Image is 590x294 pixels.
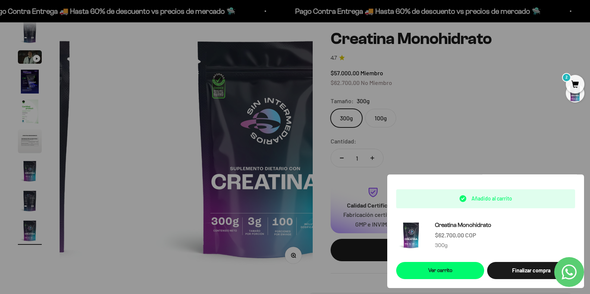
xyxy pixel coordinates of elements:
button: Ir al artículo 8 [18,189,42,215]
p: Pago Contra Entrega 🚚 Hasta 60% de descuento vs precios de mercado 🛸 [295,5,541,17]
label: Cantidad: [331,136,356,146]
button: Añadir al carrito [331,239,572,261]
legend: Tamaño: [331,96,354,106]
img: Creatina Monohidrato [18,129,42,153]
img: Creatina Monohidrato [18,189,42,213]
img: Creatina Monohidrato [18,70,42,94]
strong: Eficacia Comprobada: [422,201,480,208]
button: Aumentar cantidad [362,149,383,167]
p: Dosis clínicas para resultados máximos [418,210,485,229]
img: Creatina Monohidrato [18,159,42,183]
span: 300g [357,96,370,106]
button: Reducir cantidad [331,149,353,167]
div: Añadir al carrito [346,245,557,255]
button: Ir al artículo 9 [18,219,42,245]
strong: Precio Inteligente: [505,201,555,208]
span: $62.700,00 [331,79,360,86]
button: Ir al artículo 3 [18,50,42,66]
h1: Creatina Monohidrato [331,30,572,48]
span: Miembro [360,69,383,76]
strong: Calidad Certificada: [347,201,399,208]
img: Creatina Monohidrato [18,99,42,123]
p: Fabricación certificada GMP e INVIMA [340,210,406,229]
button: Ir al artículo 4 [18,70,42,96]
a: 4.74.7 de 5.0 estrellas [331,54,572,62]
img: Creatina Monohidrato [18,20,42,44]
button: Ir al artículo 5 [18,99,42,126]
a: 2 [566,81,584,89]
span: No Miembro [361,79,392,86]
p: Ahorra 40% modelo ágil sin intermediarios [496,210,563,229]
button: Ir al artículo 2 [18,20,42,47]
mark: 2 [562,73,571,82]
span: $57.000,00 [331,69,359,76]
button: Ir al artículo 6 [18,129,42,155]
button: Ir al artículo 7 [18,159,42,185]
span: 4.7 [331,54,337,62]
img: Creatina Monohidrato [18,219,42,243]
img: Creatina Monohidrato [139,21,392,274]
